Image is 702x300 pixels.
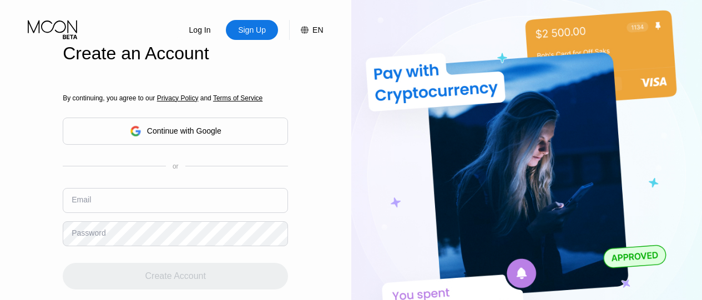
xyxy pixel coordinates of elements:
span: and [198,94,213,102]
div: Continue with Google [63,118,288,145]
div: EN [289,20,323,40]
div: EN [312,26,323,34]
span: Privacy Policy [157,94,199,102]
div: Log In [188,24,212,35]
div: Email [72,195,91,204]
div: Create an Account [63,43,288,64]
div: Sign Up [237,24,267,35]
span: Terms of Service [213,94,262,102]
div: By continuing, you agree to our [63,94,288,102]
div: Continue with Google [147,126,221,135]
div: Password [72,228,105,237]
div: Sign Up [226,20,278,40]
div: or [173,162,179,170]
div: Log In [174,20,226,40]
